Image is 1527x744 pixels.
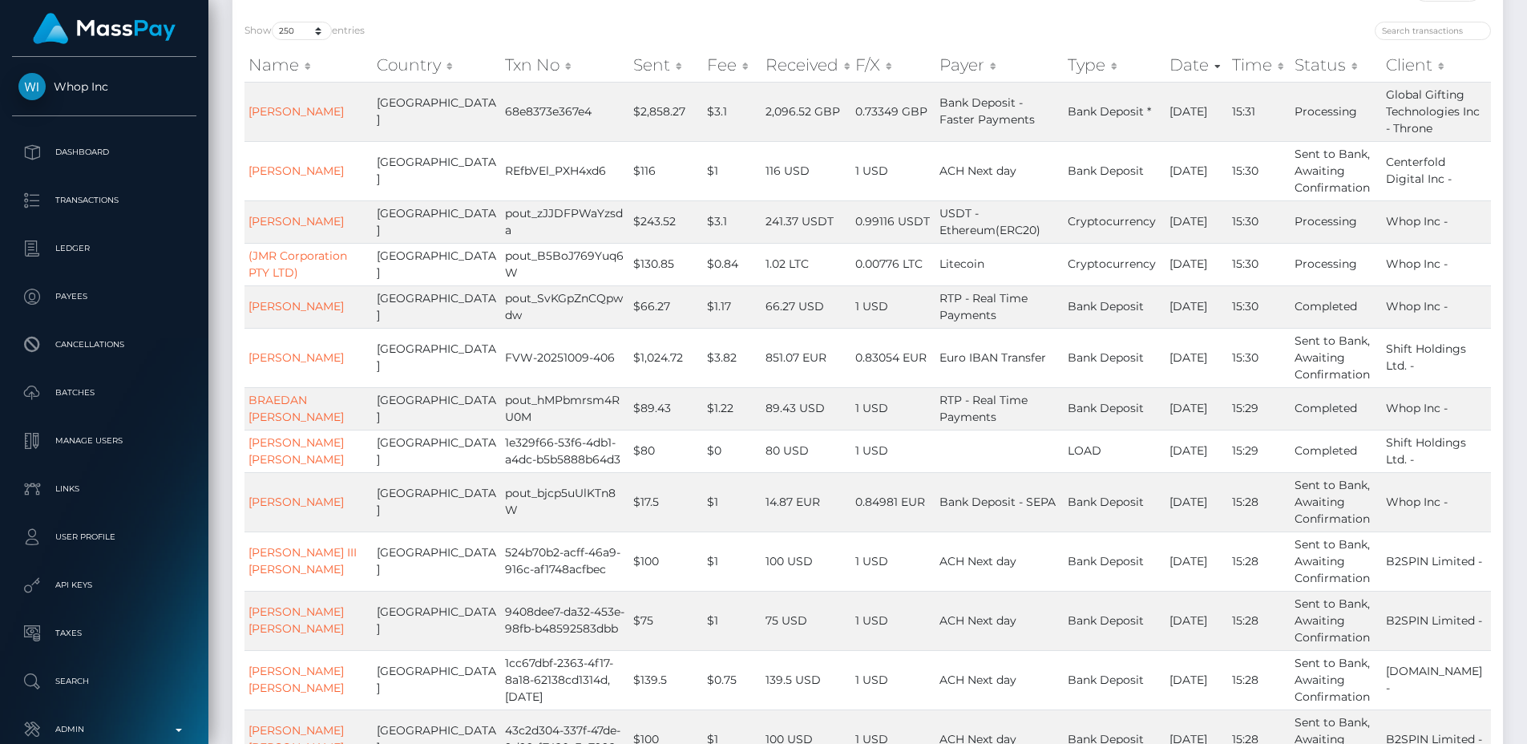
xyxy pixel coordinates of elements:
th: Date: activate to sort column ascending [1165,49,1228,81]
th: F/X: activate to sort column ascending [851,49,935,81]
td: 1.02 LTC [761,243,851,285]
td: Cryptocurrency [1064,243,1165,285]
td: $3.1 [703,82,761,141]
td: [GEOGRAPHIC_DATA] [373,328,501,387]
td: 15:28 [1228,591,1291,650]
td: 851.07 EUR [761,328,851,387]
td: pout_bjcp5uUlKTn8W [501,472,629,532]
td: Bank Deposit [1064,591,1165,650]
a: Links [12,469,196,509]
td: 15:30 [1228,328,1291,387]
a: [PERSON_NAME] [248,299,344,313]
td: $1,024.72 [629,328,703,387]
td: [GEOGRAPHIC_DATA] [373,243,501,285]
td: 75 USD [761,591,851,650]
td: [DATE] [1165,141,1228,200]
td: Sent to Bank, Awaiting Confirmation [1291,141,1382,200]
td: [GEOGRAPHIC_DATA] [373,200,501,243]
td: Bank Deposit [1064,328,1165,387]
td: Bank Deposit [1064,387,1165,430]
td: Whop Inc - [1382,285,1491,328]
td: Centerfold Digital Inc - [1382,141,1491,200]
p: Search [18,669,190,693]
td: Processing [1291,243,1382,285]
span: ACH Next day [939,554,1016,568]
th: Time: activate to sort column ascending [1228,49,1291,81]
img: Whop Inc [18,73,46,100]
td: 524b70b2-acff-46a9-916c-af1748acfbec [501,532,629,591]
td: 1cc67dbf-2363-4f17-8a18-62138cd1314d,[DATE] [501,650,629,710]
td: $0.84 [703,243,761,285]
td: LOAD [1064,430,1165,472]
a: Search [12,661,196,702]
a: (JMR Corporation PTY LTD) [248,249,347,280]
a: [PERSON_NAME] [248,495,344,509]
td: $0.75 [703,650,761,710]
a: [PERSON_NAME] [248,214,344,228]
td: 15:30 [1228,243,1291,285]
p: Ledger [18,237,190,261]
td: [GEOGRAPHIC_DATA] [373,472,501,532]
td: [GEOGRAPHIC_DATA] [373,387,501,430]
td: pout_B5BoJ769Yuq6W [501,243,629,285]
select: Showentries [272,22,332,40]
td: 15:29 [1228,387,1291,430]
td: Shift Holdings Ltd. - [1382,430,1491,472]
td: pout_zJJDFPWaYzsda [501,200,629,243]
td: $2,858.27 [629,82,703,141]
td: [DATE] [1165,243,1228,285]
p: User Profile [18,525,190,549]
td: [GEOGRAPHIC_DATA] [373,82,501,141]
td: 15:28 [1228,472,1291,532]
td: $66.27 [629,285,703,328]
td: Sent to Bank, Awaiting Confirmation [1291,650,1382,710]
a: Payees [12,277,196,317]
td: $80 [629,430,703,472]
span: ACH Next day [939,164,1016,178]
td: 14.87 EUR [761,472,851,532]
td: Shift Holdings Ltd. - [1382,328,1491,387]
td: $3.1 [703,200,761,243]
td: Sent to Bank, Awaiting Confirmation [1291,591,1382,650]
td: 1 USD [851,591,935,650]
td: 15:28 [1228,532,1291,591]
td: 116 USD [761,141,851,200]
td: $130.85 [629,243,703,285]
td: 15:29 [1228,430,1291,472]
td: 80 USD [761,430,851,472]
td: Sent to Bank, Awaiting Confirmation [1291,532,1382,591]
td: [DATE] [1165,387,1228,430]
td: Bank Deposit [1064,532,1165,591]
td: Whop Inc - [1382,387,1491,430]
td: 241.37 USDT [761,200,851,243]
td: B2SPIN Limited - [1382,532,1491,591]
td: Processing [1291,200,1382,243]
td: [DATE] [1165,82,1228,141]
td: [GEOGRAPHIC_DATA] [373,430,501,472]
a: User Profile [12,517,196,557]
td: Bank Deposit * [1064,82,1165,141]
td: pout_hMPbmrsm4RU0M [501,387,629,430]
span: Bank Deposit - SEPA [939,495,1056,509]
td: Processing [1291,82,1382,141]
td: REfbVEl_PXH4xd6 [501,141,629,200]
span: RTP - Real Time Payments [939,393,1028,424]
td: [DATE] [1165,532,1228,591]
a: API Keys [12,565,196,605]
td: [GEOGRAPHIC_DATA] [373,141,501,200]
th: Payer: activate to sort column ascending [935,49,1064,81]
th: Fee: activate to sort column ascending [703,49,761,81]
td: [DATE] [1165,200,1228,243]
p: API Keys [18,573,190,597]
span: ACH Next day [939,613,1016,628]
th: Received: activate to sort column ascending [761,49,851,81]
td: 100 USD [761,532,851,591]
td: $1 [703,472,761,532]
a: Dashboard [12,132,196,172]
td: 1 USD [851,387,935,430]
td: $1 [703,532,761,591]
img: MassPay Logo [33,13,176,44]
td: $89.43 [629,387,703,430]
td: [DATE] [1165,328,1228,387]
th: Txn No: activate to sort column ascending [501,49,629,81]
